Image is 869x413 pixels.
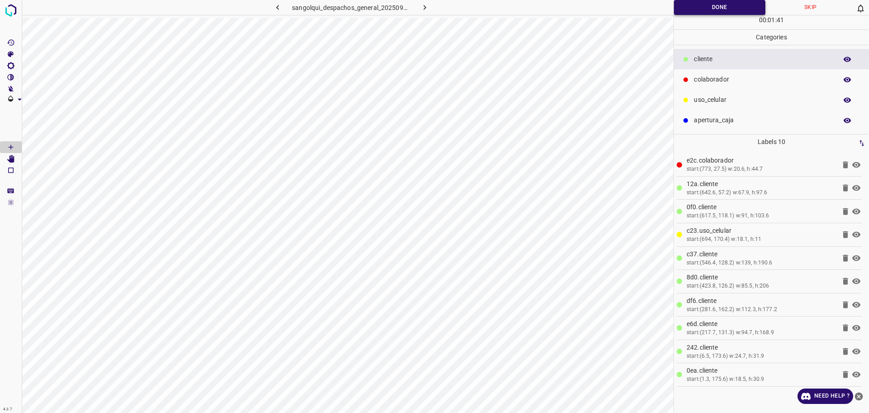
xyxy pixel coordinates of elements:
div: 4.3.7 [1,406,14,413]
p: 41 [777,15,784,25]
p: colaborador [694,75,833,84]
p: e2c.colaborador [687,156,836,165]
div: start:(1.3, 175.6) w:18.5, h:30.9 [687,375,836,384]
p: 0f0.cliente [687,202,836,212]
p: 00 [759,15,766,25]
div: start:(217.7, 131.3) w:94.7, h:168.9 [687,329,836,337]
div: uso_celular [674,90,869,110]
div: start:(617.5, 118.1) w:91, h:103.6 [687,212,836,220]
div: start:(6.5, 173.6) w:24.7, h:31.9 [687,352,836,360]
p: c23.uso_celular [687,226,836,235]
p: c37.cliente [687,250,836,259]
p: uso_celular [694,95,833,105]
a: Need Help ? [797,389,853,404]
div: apertura_caja [674,110,869,130]
p: 0ea.cliente [687,366,836,375]
div: start:(694, 170.4) w:18.1, h:11 [687,235,836,244]
p: 242.cliente [687,343,836,352]
div: start:(773, 27.5) w:20.6, h:44.7 [687,165,836,173]
p: df6.cliente [687,296,836,306]
p: Labels 10 [677,134,866,149]
div: start:(281.6, 162.2) w:112.3, h:177.2 [687,306,836,314]
p: 8d0.cliente [687,273,836,282]
div: start:(642.6, 57.2) w:67.9, h:97.6 [687,189,836,197]
div: start:(546.4, 128.2) w:139, h:190.6 [687,259,836,267]
div: start:(423.8, 126.2) w:85.5, h:206 [687,282,836,290]
div: colaborador [674,69,869,90]
p: 12a.cliente [687,179,836,189]
p: 01 [768,15,775,25]
div: cliente [674,49,869,69]
p: cliente [694,54,833,64]
p: apertura_caja [694,115,833,125]
button: close-help [853,389,864,404]
p: Categories [674,30,869,45]
p: e6d.cliente [687,319,836,329]
h6: sangolqui_despachos_general_20250902_091558_502335.jpg [292,2,411,15]
div: : : [759,15,784,29]
img: logo [3,2,19,19]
